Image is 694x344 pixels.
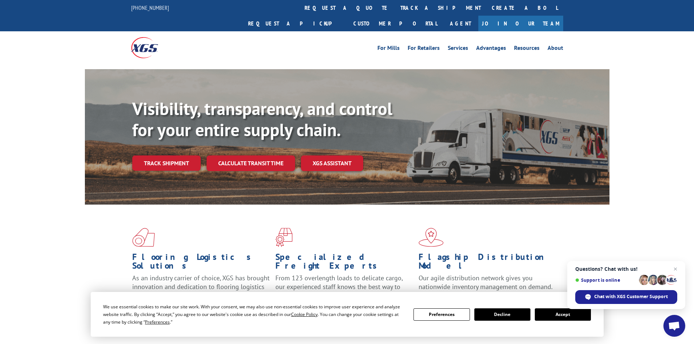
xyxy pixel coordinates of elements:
a: Calculate transit time [207,155,295,171]
a: For Retailers [408,45,440,53]
span: Support is online [575,277,636,283]
a: [PHONE_NUMBER] [131,4,169,11]
h1: Specialized Freight Experts [275,253,413,274]
p: From 123 overlength loads to delicate cargo, our experienced staff knows the best way to move you... [275,274,413,306]
span: Chat with XGS Customer Support [575,290,677,304]
a: Advantages [476,45,506,53]
a: Agent [443,16,478,31]
button: Accept [535,308,591,321]
span: Our agile distribution network gives you nationwide inventory management on demand. [419,274,553,291]
a: Track shipment [132,155,201,171]
a: Request a pickup [243,16,348,31]
button: Preferences [413,308,470,321]
span: Chat with XGS Customer Support [594,293,668,300]
b: Visibility, transparency, and control for your entire supply chain. [132,97,392,141]
span: Preferences [145,319,170,325]
div: Cookie Consent Prompt [91,292,604,337]
a: Open chat [663,315,685,337]
a: Join Our Team [478,16,563,31]
span: Questions? Chat with us! [575,266,677,272]
span: As an industry carrier of choice, XGS has brought innovation and dedication to flooring logistics... [132,274,270,300]
a: Customer Portal [348,16,443,31]
a: For Mills [377,45,400,53]
div: We use essential cookies to make our site work. With your consent, we may also use non-essential ... [103,303,405,326]
span: Cookie Policy [291,311,318,317]
img: xgs-icon-focused-on-flooring-red [275,228,293,247]
img: xgs-icon-flagship-distribution-model-red [419,228,444,247]
a: Services [448,45,468,53]
h1: Flagship Distribution Model [419,253,556,274]
button: Decline [474,308,530,321]
h1: Flooring Logistics Solutions [132,253,270,274]
a: About [548,45,563,53]
img: xgs-icon-total-supply-chain-intelligence-red [132,228,155,247]
a: Resources [514,45,540,53]
a: XGS ASSISTANT [301,155,363,171]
